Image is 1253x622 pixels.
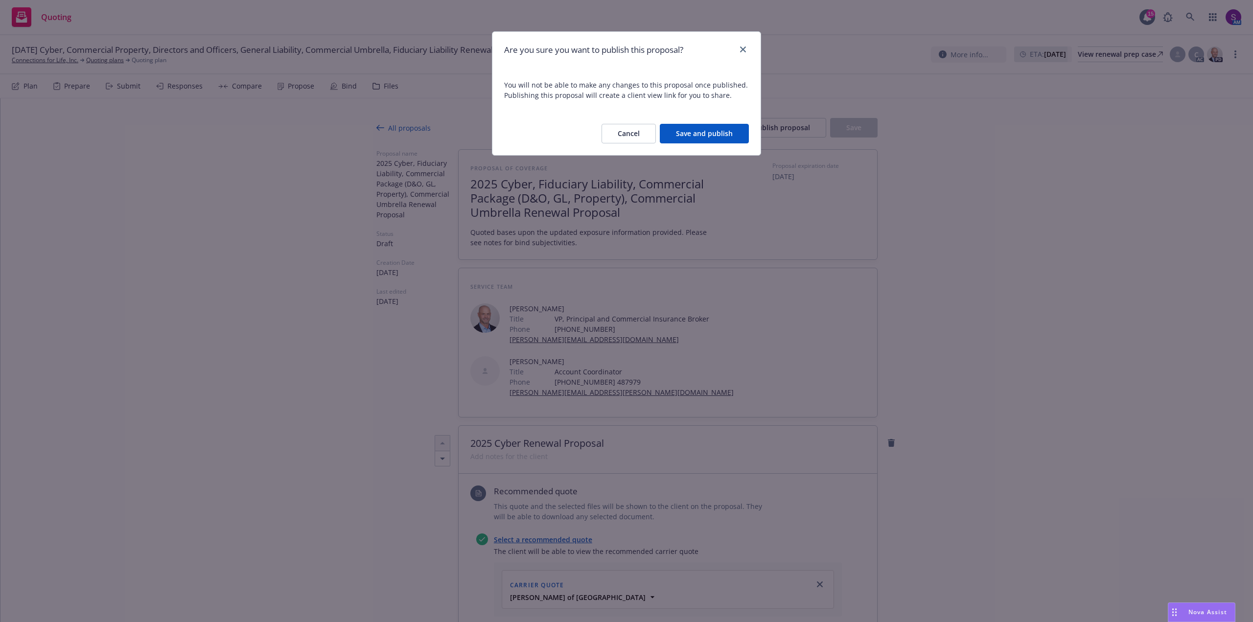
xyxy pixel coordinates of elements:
span: Nova Assist [1188,608,1227,616]
h1: Are you sure you want to publish this proposal? [504,44,683,56]
a: close [737,44,749,55]
button: Cancel [602,124,656,143]
div: Drag to move [1168,603,1181,622]
button: Nova Assist [1168,602,1235,622]
button: Save and publish [660,124,749,143]
span: You will not be able to make any changes to this proposal once published. Publishing this proposa... [504,80,749,100]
